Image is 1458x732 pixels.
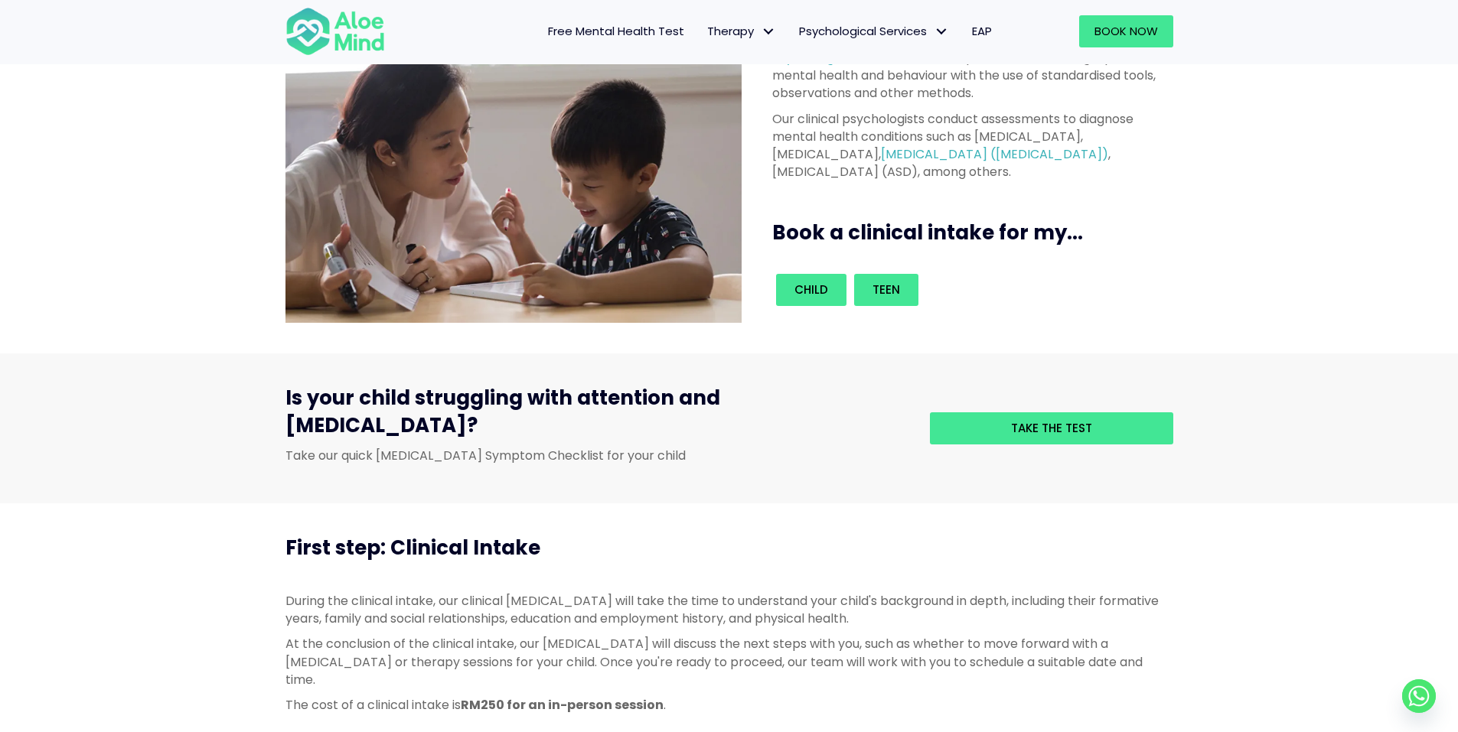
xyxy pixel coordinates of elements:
a: TherapyTherapy: submenu [696,15,788,47]
span: Therapy: submenu [758,21,780,43]
p: Take our quick [MEDICAL_DATA] Symptom Checklist for your child [285,447,907,464]
p: During the clinical intake, our clinical [MEDICAL_DATA] will take the time to understand your chi... [285,592,1173,627]
a: Child [776,274,846,306]
p: is the process of assessing a person's mental health and behaviour with the use of standardised t... [772,49,1164,102]
nav: Menu [405,15,1003,47]
h3: Is your child struggling with attention and [MEDICAL_DATA]? [285,384,907,447]
a: Take the test [930,412,1173,444]
span: Teen [873,281,900,298]
span: Take the test [1011,420,1092,436]
span: Psychological Services [799,23,949,39]
span: Child [794,281,828,298]
strong: RM250 for an in-person session [461,696,664,714]
a: Whatsapp [1402,679,1436,713]
a: EAP [961,15,1003,47]
a: Free Mental Health Test [537,15,696,47]
div: Book an intake for my... [772,270,1164,310]
img: child assessment [285,49,742,323]
a: Teen [854,274,918,306]
p: The cost of a clinical intake is . [285,696,1173,714]
a: Psychological ServicesPsychological Services: submenu [788,15,961,47]
img: Aloe mind Logo [285,6,385,57]
p: Our clinical psychologists conduct assessments to diagnose mental health conditions such as [MEDI... [772,110,1164,181]
span: Free Mental Health Test [548,23,684,39]
h3: Book a clinical intake for my... [772,219,1179,246]
a: Book Now [1079,15,1173,47]
span: EAP [972,23,992,39]
p: At the conclusion of the clinical intake, our [MEDICAL_DATA] will discuss the next steps with you... [285,635,1173,688]
a: [MEDICAL_DATA] ([MEDICAL_DATA]) [881,145,1108,163]
span: Book Now [1094,23,1158,39]
span: Psychological Services: submenu [931,21,953,43]
span: Therapy [707,23,776,39]
span: First step: Clinical Intake [285,534,540,561]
